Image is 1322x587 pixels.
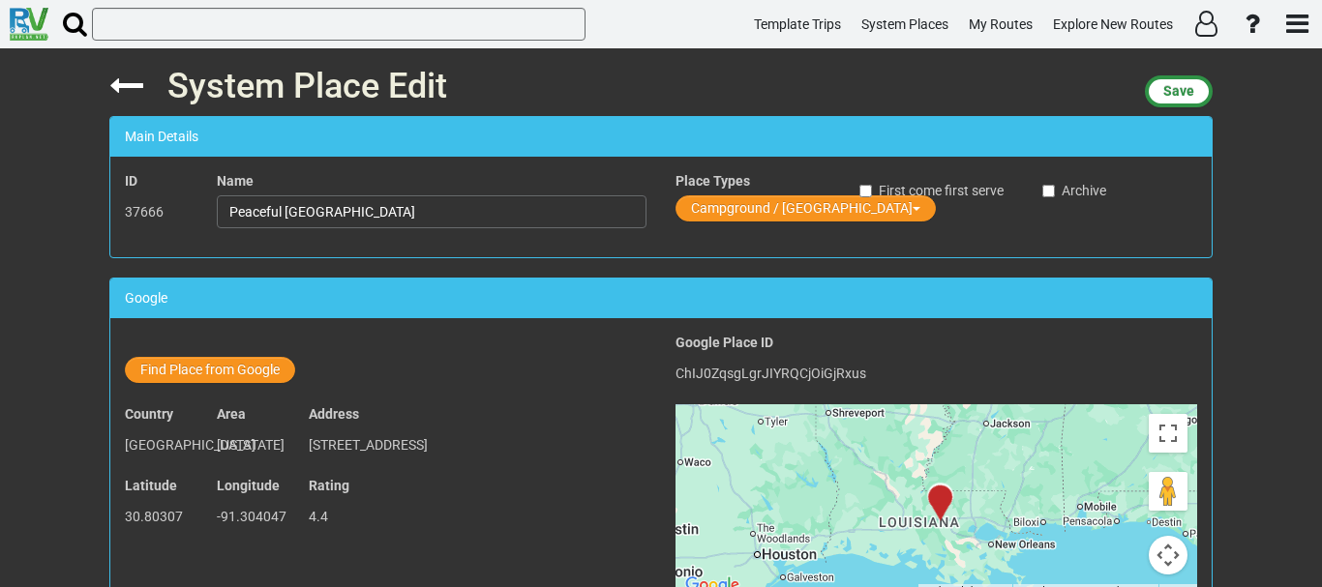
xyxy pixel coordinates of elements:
span: ChIJ0ZqsgLgrJIYRQCjOiGjRxus [676,366,866,381]
label: Latitude [125,476,177,495]
label: Rating [309,476,349,495]
a: My Routes [960,6,1041,44]
button: Save [1145,75,1213,107]
div: Main Details [110,117,1212,157]
span: System Places [861,16,948,32]
input: Archive [1042,185,1055,197]
span: -91.304047 [217,509,286,524]
label: Country [125,404,173,424]
span: Explore New Routes [1053,16,1173,32]
span: System Place Edit [167,66,447,106]
label: Name [217,171,254,191]
input: First come first serve [859,185,872,197]
a: Template Trips [745,6,850,44]
button: Drag Pegman onto the map to open Street View [1149,472,1187,511]
div: Google [110,279,1212,318]
span: [STREET_ADDRESS] [309,437,428,453]
span: 30.80307 [125,509,183,524]
button: Find Place from Google [125,357,295,383]
span: 4.4 [309,509,328,524]
span: [US_STATE] [217,437,285,453]
span: Save [1163,83,1194,99]
label: First come first serve [859,181,1004,200]
label: Longitude [217,476,280,495]
label: Area [217,404,246,424]
label: Archive [1042,181,1106,200]
span: [GEOGRAPHIC_DATA] [125,437,255,453]
a: System Places [853,6,957,44]
button: Map camera controls [1149,536,1187,574]
span: My Routes [969,16,1033,32]
button: Toggle fullscreen view [1149,414,1187,453]
label: ID [125,171,137,191]
span: Template Trips [754,16,841,32]
label: Google Place ID [676,333,773,352]
img: RvPlanetLogo.png [10,8,48,41]
label: Place Types [676,171,750,191]
p: 37666 [125,195,188,228]
label: Address [309,404,359,424]
button: Campground / [GEOGRAPHIC_DATA] [676,195,936,221]
a: Explore New Routes [1044,6,1182,44]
